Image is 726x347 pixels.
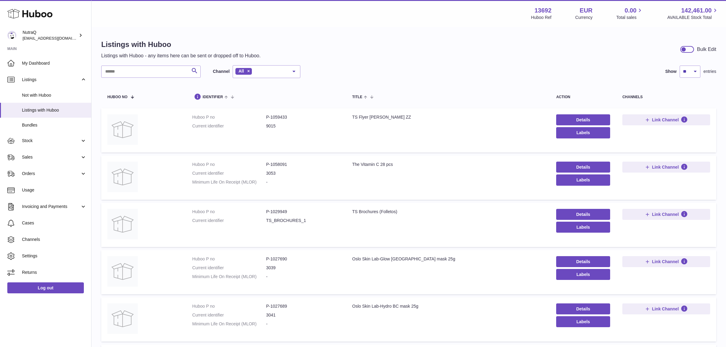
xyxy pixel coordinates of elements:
div: The Vitamin C 28 pcs [352,162,544,167]
dd: P-1058091 [266,162,340,167]
dd: 3039 [266,265,340,271]
strong: 13692 [535,6,552,15]
div: NutraQ [23,30,77,41]
dd: P-1027689 [266,303,340,309]
dt: Current identifier [192,170,266,176]
button: Labels [556,316,610,327]
span: title [352,95,362,99]
span: Link Channel [652,212,679,217]
dt: Minimum Life On Receipt (MLOR) [192,321,266,327]
span: Not with Huboo [22,92,87,98]
span: Total sales [616,15,643,20]
button: Link Channel [622,256,710,267]
div: Oslo Skin Lab-Hydro BC mask 25g [352,303,544,309]
button: Link Channel [622,303,710,314]
strong: EUR [580,6,592,15]
dt: Current identifier [192,265,266,271]
dd: - [266,274,340,280]
a: Log out [7,282,84,293]
button: Labels [556,269,610,280]
dt: Current identifier [192,312,266,318]
button: Labels [556,174,610,185]
span: Link Channel [652,117,679,123]
div: action [556,95,610,99]
span: Bundles [22,122,87,128]
a: Details [556,114,610,125]
span: Stock [22,138,80,144]
span: Link Channel [652,306,679,312]
span: entries [703,69,716,74]
span: Sales [22,154,80,160]
dd: P-1027690 [266,256,340,262]
span: AVAILABLE Stock Total [667,15,719,20]
span: Returns [22,270,87,275]
span: 142,461.00 [681,6,712,15]
span: Link Channel [652,164,679,170]
img: TS Flyer Kate Winslet ZZ [107,114,138,145]
button: Link Channel [622,209,710,220]
span: All [238,69,244,73]
dd: - [266,179,340,185]
button: Labels [556,222,610,233]
dd: P-1029949 [266,209,340,215]
div: Oslo Skin Lab-Glow [GEOGRAPHIC_DATA] mask 25g [352,256,544,262]
dt: Minimum Life On Receipt (MLOR) [192,274,266,280]
p: Listings with Huboo - any items here can be sent or dropped off to Huboo. [101,52,261,59]
dt: Minimum Life On Receipt (MLOR) [192,179,266,185]
span: [EMAIL_ADDRESS][DOMAIN_NAME] [23,36,90,41]
img: TS Brochures (Folletos) [107,209,138,239]
span: Listings [22,77,80,83]
img: The Vitamin C 28 pcs [107,162,138,192]
img: Oslo Skin Lab-Glow BC mask 25g [107,256,138,287]
span: Cases [22,220,87,226]
span: Channels [22,237,87,242]
div: Currency [575,15,593,20]
dd: 3053 [266,170,340,176]
span: My Dashboard [22,60,87,66]
dd: P-1059433 [266,114,340,120]
span: 0.00 [625,6,637,15]
button: Link Channel [622,162,710,173]
dt: Huboo P no [192,114,266,120]
dd: 9015 [266,123,340,129]
span: Usage [22,187,87,193]
dt: Current identifier [192,123,266,129]
button: Labels [556,127,610,138]
dd: TS_BROCHURES_1 [266,218,340,224]
dd: - [266,321,340,327]
span: Huboo no [107,95,127,99]
dt: Huboo P no [192,303,266,309]
div: channels [622,95,710,99]
span: Settings [22,253,87,259]
a: Details [556,162,610,173]
dt: Huboo P no [192,209,266,215]
div: Bulk Edit [697,46,716,53]
span: Link Channel [652,259,679,264]
img: internalAdmin-13692@internal.huboo.com [7,31,16,40]
div: TS Flyer [PERSON_NAME] ZZ [352,114,544,120]
dd: 3041 [266,312,340,318]
h1: Listings with Huboo [101,40,261,49]
a: 0.00 Total sales [616,6,643,20]
span: identifier [203,95,223,99]
div: TS Brochures (Folletos) [352,209,544,215]
a: Details [556,209,610,220]
a: Details [556,303,610,314]
span: Invoicing and Payments [22,204,80,209]
label: Show [665,69,677,74]
span: Listings with Huboo [22,107,87,113]
a: Details [556,256,610,267]
dt: Current identifier [192,218,266,224]
dt: Huboo P no [192,256,266,262]
a: 142,461.00 AVAILABLE Stock Total [667,6,719,20]
button: Link Channel [622,114,710,125]
div: Huboo Ref [531,15,552,20]
img: Oslo Skin Lab-Hydro BC mask 25g [107,303,138,334]
dt: Huboo P no [192,162,266,167]
span: Orders [22,171,80,177]
label: Channel [213,69,230,74]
